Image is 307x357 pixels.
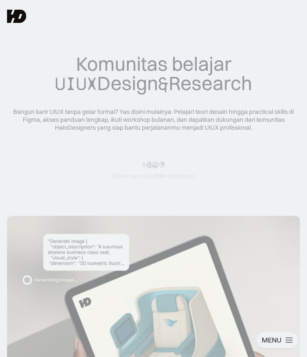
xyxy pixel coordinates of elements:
[7,108,300,132] div: Bangun karir UIUX tanpa gelar formal? Yas disini mulainya. Pelajari teori desain hingga practical...
[158,72,169,95] span: &
[112,171,195,179] div: Dipercaya oleh designers
[7,215,41,222] div: belajar ai
[154,171,168,179] span: 50k+
[55,72,97,95] span: UIUX
[55,54,252,94] div: Komunitas belajar Design Research
[262,335,282,345] div: MENU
